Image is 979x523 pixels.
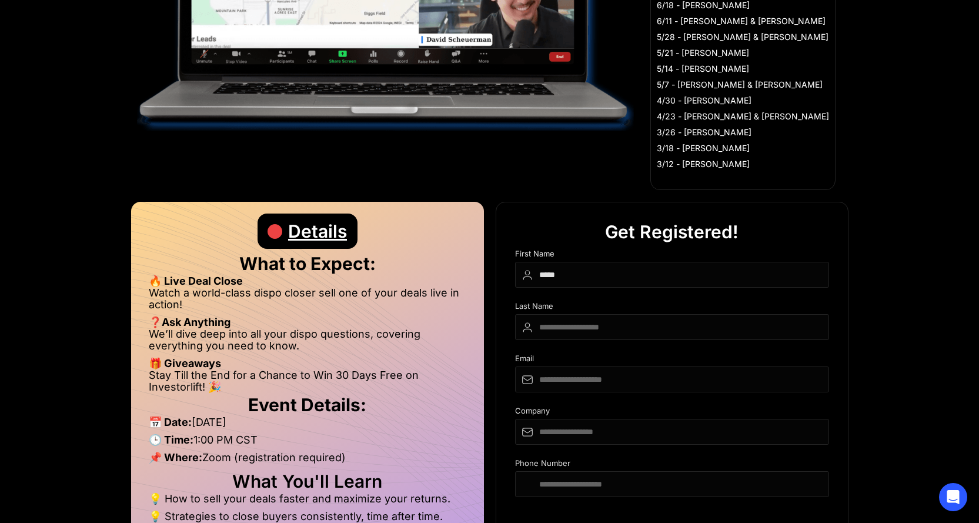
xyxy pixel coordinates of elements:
li: Stay Till the End for a Chance to Win 30 Days Free on Investorlift! 🎉 [149,369,466,393]
strong: 🕒 Time: [149,434,193,446]
li: Zoom (registration required) [149,452,466,469]
li: 1:00 PM CST [149,434,466,452]
strong: ❓Ask Anything [149,316,230,328]
strong: 📅 Date: [149,416,192,428]
strong: What to Expect: [239,253,376,274]
strong: 🔥 Live Deal Close [149,275,243,287]
li: [DATE] [149,417,466,434]
li: Watch a world-class dispo closer sell one of your deals live in action! [149,287,466,317]
div: Get Registered! [605,214,739,249]
strong: 📌 Where: [149,451,202,464]
div: Email [515,354,829,367]
div: Last Name [515,302,829,314]
div: Phone Number [515,459,829,471]
div: Open Intercom Messenger [939,483,967,511]
li: 💡 How to sell your deals faster and maximize your returns. [149,493,466,511]
div: Details [288,214,347,249]
div: Company [515,407,829,419]
strong: 🎁 Giveaways [149,357,221,369]
strong: Event Details: [248,394,366,415]
li: We’ll dive deep into all your dispo questions, covering everything you need to know. [149,328,466,358]
h2: What You'll Learn [149,475,466,487]
div: First Name [515,249,829,262]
